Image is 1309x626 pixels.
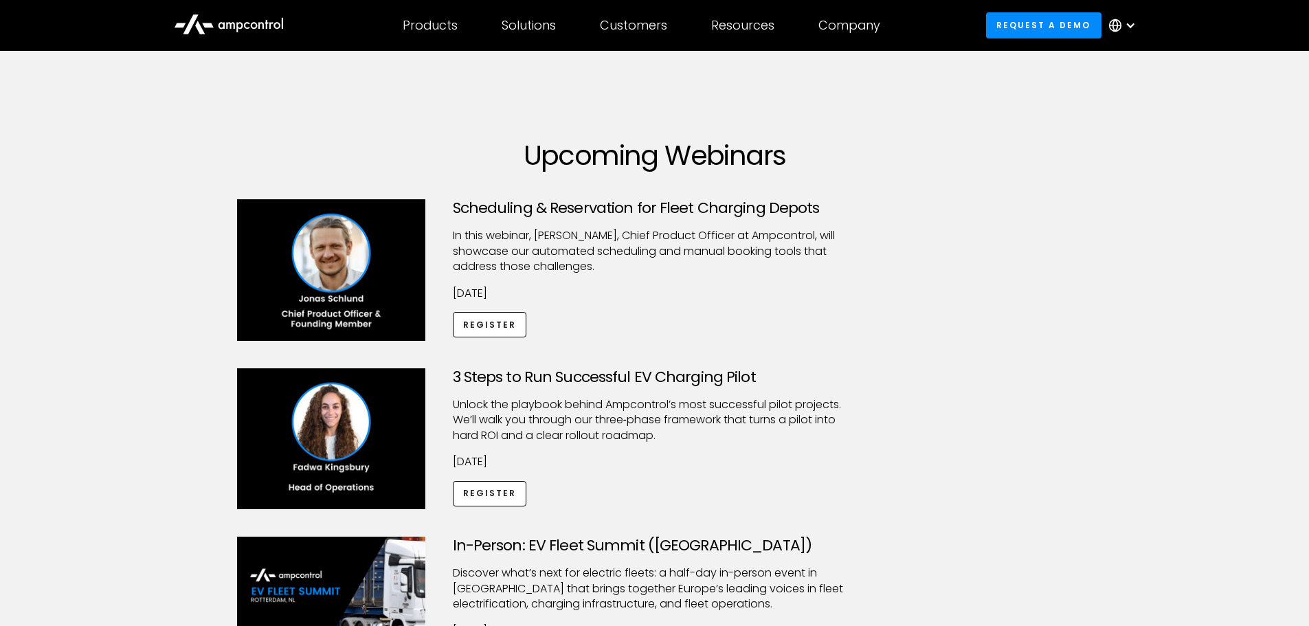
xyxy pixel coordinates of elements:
h3: In-Person: EV Fleet Summit ([GEOGRAPHIC_DATA]) [453,537,857,555]
a: Register [453,312,527,337]
div: Solutions [502,18,556,33]
div: Products [403,18,458,33]
h1: Upcoming Webinars [237,139,1073,172]
h3: Scheduling & Reservation for Fleet Charging Depots [453,199,857,217]
p: [DATE] [453,454,857,469]
div: Company [818,18,880,33]
p: Unlock the playbook behind Ampcontrol’s most successful pilot projects. We’ll walk you through ou... [453,397,857,443]
div: Resources [711,18,774,33]
h3: 3 Steps to Run Successful EV Charging Pilot [453,368,857,386]
a: Register [453,481,527,506]
p: [DATE] [453,286,857,301]
p: ​Discover what’s next for electric fleets: a half-day in-person event in [GEOGRAPHIC_DATA] that b... [453,566,857,612]
a: Request a demo [986,12,1101,38]
div: Customers [600,18,667,33]
p: ​In this webinar, [PERSON_NAME], Chief Product Officer at Ampcontrol, will showcase our automated... [453,228,857,274]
